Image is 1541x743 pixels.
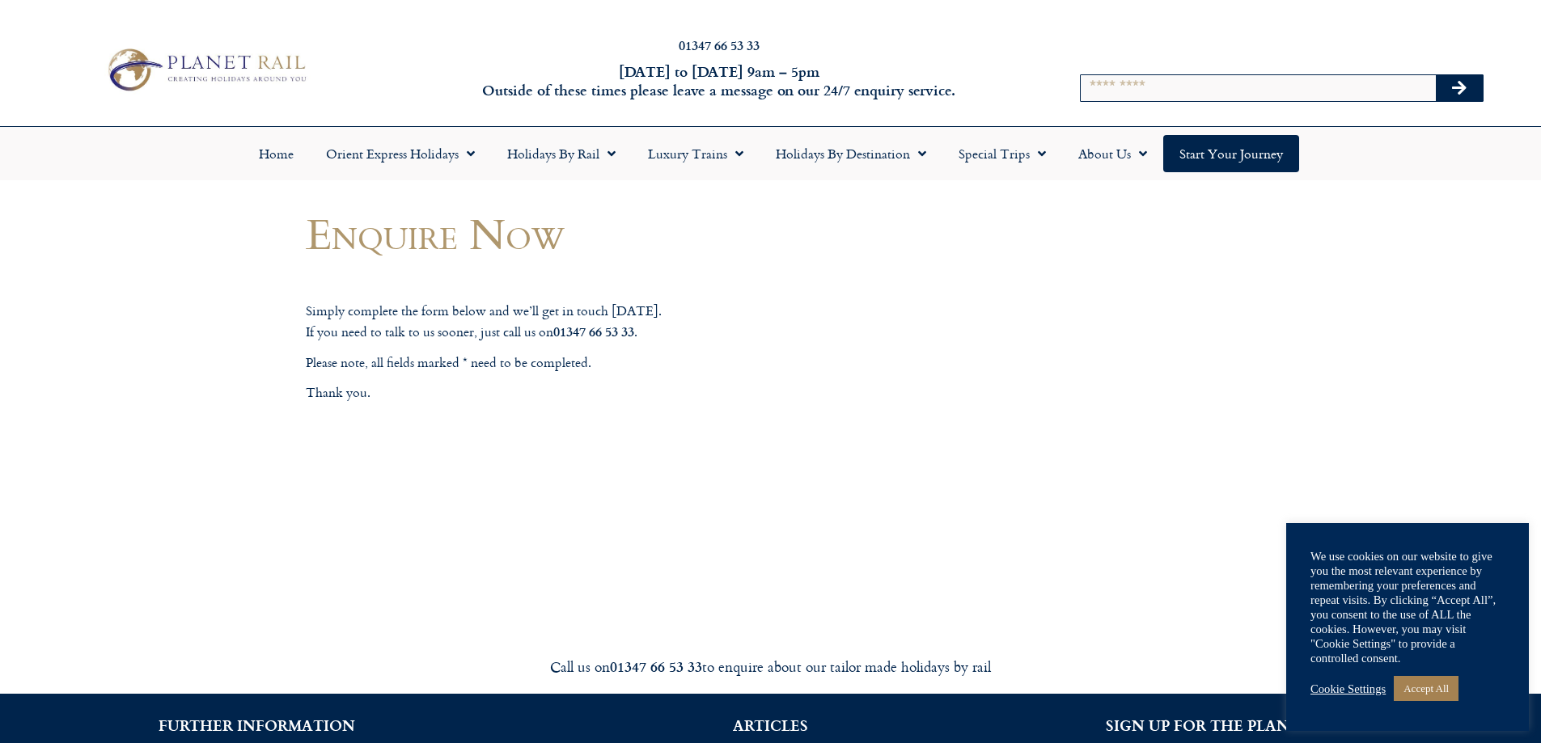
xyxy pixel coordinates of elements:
a: Luxury Trains [632,135,760,172]
nav: Menu [8,135,1533,172]
h2: FURTHER INFORMATION [24,718,489,732]
a: Special Trips [942,135,1062,172]
h1: Enquire Now [306,209,912,257]
strong: 01347 66 53 33 [553,322,634,340]
a: Orient Express Holidays [310,135,491,172]
div: We use cookies on our website to give you the most relevant experience by remembering your prefer... [1310,549,1505,665]
a: Holidays by Rail [491,135,632,172]
img: Planet Rail Train Holidays Logo [99,44,311,95]
p: Please note, all fields marked * need to be completed. [306,353,912,374]
h2: ARTICLES [538,718,1003,732]
div: Call us on to enquire about our tailor made holidays by rail [318,657,1224,676]
h6: [DATE] to [DATE] 9am – 5pm Outside of these times please leave a message on our 24/7 enquiry serv... [415,62,1023,100]
button: Search [1436,75,1483,101]
iframe: Form 0 [322,445,896,566]
p: Thank you. [306,382,912,403]
h2: SIGN UP FOR THE PLANET RAIL NEWSLETTER [1052,718,1517,732]
a: Holidays by Destination [760,135,942,172]
a: Cookie Settings [1310,682,1386,696]
strong: 01347 66 53 33 [610,656,702,677]
a: 01347 66 53 33 [679,36,760,54]
a: Accept All [1394,676,1458,701]
p: Simply complete the form below and we’ll get in touch [DATE]. If you need to talk to us sooner, j... [306,301,912,343]
a: Home [243,135,310,172]
a: Start your Journey [1163,135,1299,172]
a: About Us [1062,135,1163,172]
